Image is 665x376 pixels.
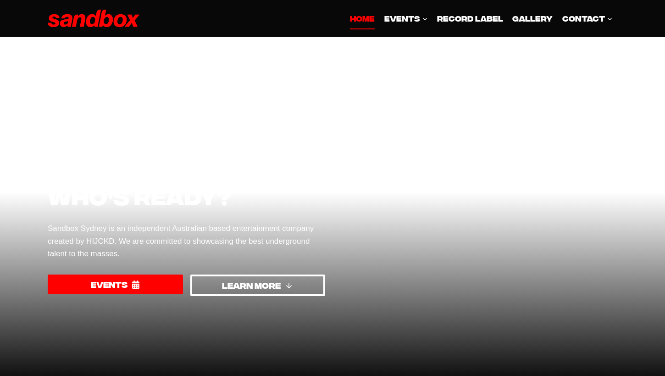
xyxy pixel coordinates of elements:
[48,112,325,211] h1: Sydney’s biggest monthly event, who’s ready?
[432,7,508,29] a: Record Label
[380,7,432,29] a: EVENTS
[562,12,613,24] span: CONTACT
[91,278,127,291] span: EVENTS
[345,7,617,29] nav: Primary Navigation
[48,222,325,260] p: Sandbox Sydney is an independent Australian based entertainment company created by HIJCKD. We are...
[384,12,428,24] span: EVENTS
[222,279,281,292] span: LEARN MORE
[48,10,139,28] img: Sandbox
[508,7,557,29] a: GALLERY
[558,7,617,29] a: CONTACT
[190,275,326,296] a: LEARN MORE
[345,7,379,29] a: HOME
[48,275,183,294] a: EVENTS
